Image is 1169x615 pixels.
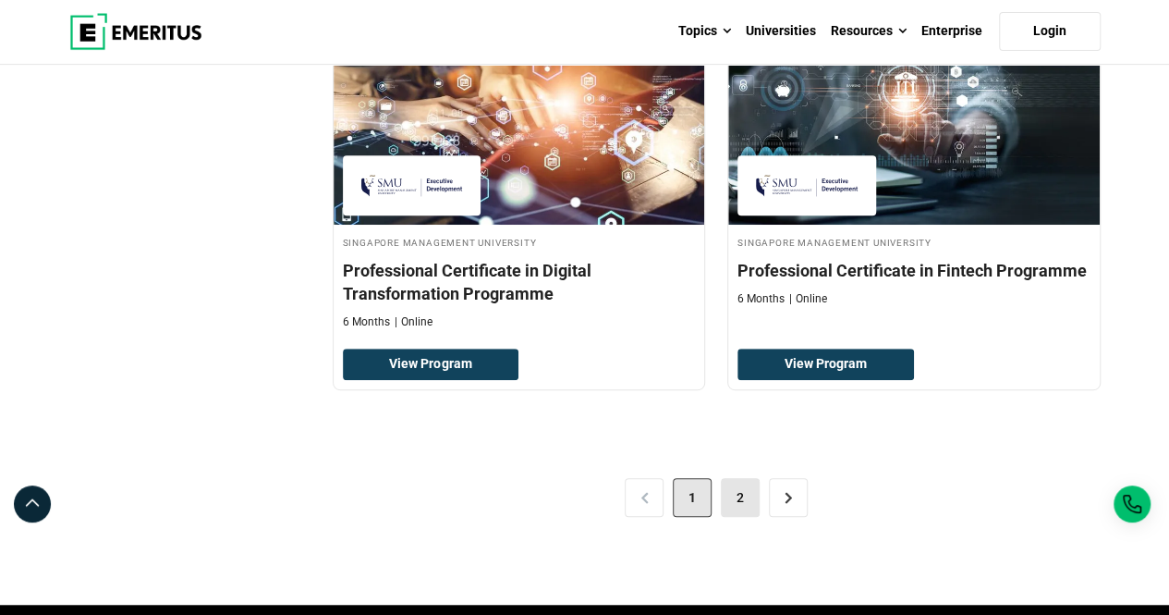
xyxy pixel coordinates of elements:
p: 6 Months [343,314,390,330]
img: Professional Certificate in Fintech Programme | Online Finance Course [728,40,1100,225]
img: Singapore Management University [352,165,472,206]
a: View Program [737,349,914,380]
h4: Professional Certificate in Digital Transformation Programme [343,259,696,305]
img: Professional Certificate in Digital Transformation Programme | Online Digital Transformation Course [334,40,705,225]
h4: Professional Certificate in Fintech Programme [737,259,1090,282]
a: View Program [343,349,519,380]
a: Digital Transformation Course by Singapore Management University - Singapore Management Universit... [334,40,705,339]
h4: Singapore Management University [343,234,696,250]
p: Online [789,291,827,307]
p: 6 Months [737,291,785,307]
a: Login [999,12,1101,51]
img: Singapore Management University [747,165,867,206]
a: 2 [721,478,760,517]
a: > [769,478,808,517]
span: 1 [673,478,712,517]
h4: Singapore Management University [737,234,1090,250]
p: Online [395,314,432,330]
a: Finance Course by Singapore Management University - Singapore Management University Singapore Man... [728,40,1100,316]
